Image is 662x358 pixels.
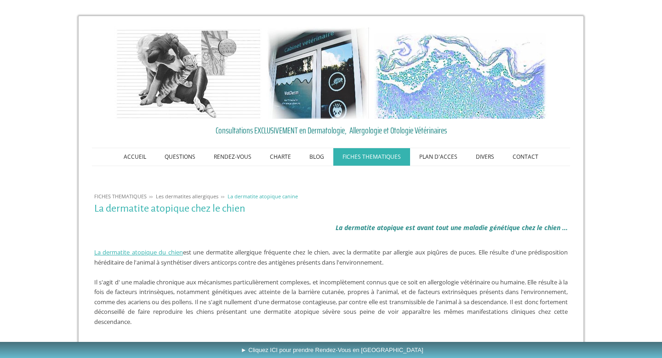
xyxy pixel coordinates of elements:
h1: La dermatite atopique chez le chien [94,203,568,214]
a: RENDEZ-VOUS [205,148,261,166]
a: DIVERS [467,148,503,166]
span: La dermatite atopique canine [228,193,298,200]
a: FICHES THEMATIQUES [92,193,149,200]
span: Il s'agit d' une maladie chronique aux mécanismes particulièrement complexes, et incomplètement c... [94,278,568,326]
a: QUESTIONS [155,148,205,166]
a: Les dermatites allergiques [154,193,221,200]
span: FICHES THEMATIQUES [94,193,147,200]
a: FICHES THEMATIQUES [333,148,410,166]
a: CHARTE [261,148,300,166]
a: ACCUEIL [114,148,155,166]
a: La dermatite atopique du chien [94,248,183,256]
span: Les dermatites allergiques [156,193,218,200]
span: est une dermatite allergique fréquente chez le chien, avec la dermatite par allergie aux piqûres ... [94,248,568,266]
strong: La dermatite atopique est avant tout une maladie génétique chez le chien ... [336,223,568,232]
a: PLAN D'ACCES [410,148,467,166]
a: Consultations EXCLUSIVEMENT en Dermatologie, Allergologie et Otologie Vétérinaires [94,123,568,137]
span: Epidémiologie [94,340,139,349]
a: BLOG [300,148,333,166]
a: La dermatite atopique canine [225,193,300,200]
span: ► Cliquez ICI pour prendre Rendez-Vous en [GEOGRAPHIC_DATA] [241,346,423,353]
a: CONTACT [503,148,548,166]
